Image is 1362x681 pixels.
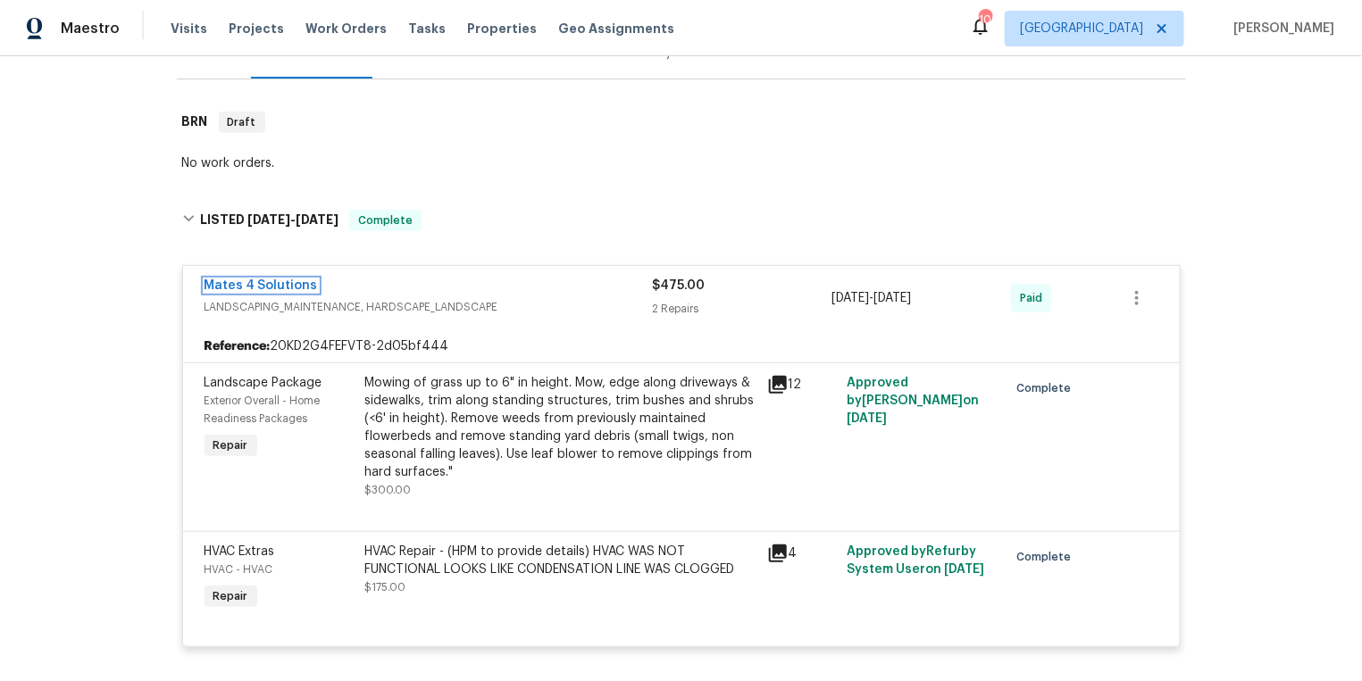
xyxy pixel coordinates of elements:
span: Approved by Refurby System User on [847,545,984,576]
span: Paid [1020,289,1049,307]
span: Exterior Overall - Home Readiness Packages [205,395,321,424]
div: 2 Repairs [653,300,832,318]
div: 20KD2G4FEFVT8-2d05bf444 [183,330,1180,362]
span: Approved by [PERSON_NAME] on [847,377,979,425]
span: - [247,213,338,226]
span: Visits [171,20,207,37]
div: BRN Draft [177,94,1186,151]
span: Properties [467,20,537,37]
div: 100 [979,11,991,29]
span: Complete [1016,548,1078,566]
span: Tasks [408,22,446,35]
span: Projects [229,20,284,37]
div: No work orders. [182,154,1181,172]
span: [DATE] [944,563,984,576]
div: 4 [767,543,837,564]
span: LANDSCAPING_MAINTENANCE, HARDSCAPE_LANDSCAPE [205,298,653,316]
div: Mowing of grass up to 6" in height. Mow, edge along driveways & sidewalks, trim along standing st... [365,374,756,481]
span: [DATE] [873,292,911,304]
span: Geo Assignments [558,20,674,37]
span: Draft [221,113,263,131]
span: Repair [206,436,255,454]
span: [DATE] [831,292,869,304]
span: - [831,289,911,307]
span: Landscape Package [205,377,322,389]
span: [DATE] [847,412,887,425]
span: [PERSON_NAME] [1227,20,1335,37]
span: HVAC - HVAC [205,564,273,575]
span: $175.00 [365,582,406,593]
div: HVAC Repair - (HPM to provide details) HVAC WAS NOT FUNCTIONAL LOOKS LIKE CONDENSATION LINE WAS C... [365,543,756,578]
span: Repair [206,587,255,605]
span: Complete [1016,379,1078,397]
span: Work Orders [305,20,387,37]
div: LISTED [DATE]-[DATE]Complete [177,192,1186,249]
b: Reference: [205,337,271,355]
h6: BRN [182,112,208,133]
span: [DATE] [296,213,338,226]
span: $300.00 [365,485,412,495]
h6: LISTED [200,210,338,231]
span: HVAC Extras [205,545,275,558]
span: $475.00 [653,279,706,292]
div: 12 [767,374,837,395]
span: [GEOGRAPHIC_DATA] [1020,20,1143,37]
span: Maestro [61,20,120,37]
span: Complete [351,212,420,229]
span: [DATE] [247,213,290,226]
a: Mates 4 Solutions [205,279,318,292]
